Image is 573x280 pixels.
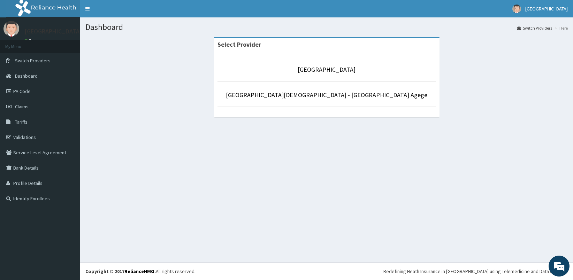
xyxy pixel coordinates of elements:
[15,119,28,125] span: Tariffs
[85,268,156,274] strong: Copyright © 2017 .
[80,262,573,280] footer: All rights reserved.
[85,23,568,32] h1: Dashboard
[24,28,82,34] p: [GEOGRAPHIC_DATA]
[226,91,427,99] a: [GEOGRAPHIC_DATA][DEMOGRAPHIC_DATA] - [GEOGRAPHIC_DATA] Agege
[553,25,568,31] li: Here
[124,268,154,274] a: RelianceHMO
[512,5,521,13] img: User Image
[517,25,552,31] a: Switch Providers
[15,57,51,64] span: Switch Providers
[217,40,261,48] strong: Select Provider
[298,65,356,73] a: [GEOGRAPHIC_DATA]
[383,268,568,275] div: Redefining Heath Insurance in [GEOGRAPHIC_DATA] using Telemedicine and Data Science!
[525,6,568,12] span: [GEOGRAPHIC_DATA]
[24,38,41,43] a: Online
[15,73,38,79] span: Dashboard
[15,103,29,110] span: Claims
[3,21,19,37] img: User Image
